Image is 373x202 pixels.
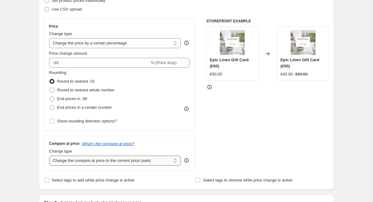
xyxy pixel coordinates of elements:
span: Show rounding direction options? [57,119,117,123]
span: Change type [49,31,72,36]
strike: €50.00 [295,71,308,77]
span: End prices in a certain number [57,105,112,110]
input: -15 [49,58,150,68]
h6: STOREFRONT EXAMPLE [206,19,329,24]
span: Round to nearest whole number [57,88,115,92]
button: What's the compare at price? [82,141,135,146]
span: Price change amount [49,51,87,56]
img: epic-linen-gift-card-epic-linen-694780_80x.png [220,30,245,55]
span: % (Price drop) [151,60,177,65]
span: Change type [49,149,72,154]
span: Epic Linen Gift Card (€50) [210,57,249,68]
img: epic-linen-gift-card-epic-linen-694780_80x.png [291,30,315,55]
span: Round to nearest .01 [57,79,95,84]
div: €45.00 [280,71,293,77]
span: Use CSV upload [52,7,82,11]
div: €50.00 [210,71,222,77]
div: help [183,40,190,46]
h3: Compare at price [49,141,80,146]
span: Epic Linen Gift Card (€50) [280,57,319,68]
span: End prices in .99 [57,96,87,101]
div: help [183,157,190,163]
h3: Price [49,24,58,29]
span: Select tags to remove while price change is active [203,178,292,182]
span: Rounding [49,70,67,75]
span: Select tags to add while price change is active [52,178,135,182]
